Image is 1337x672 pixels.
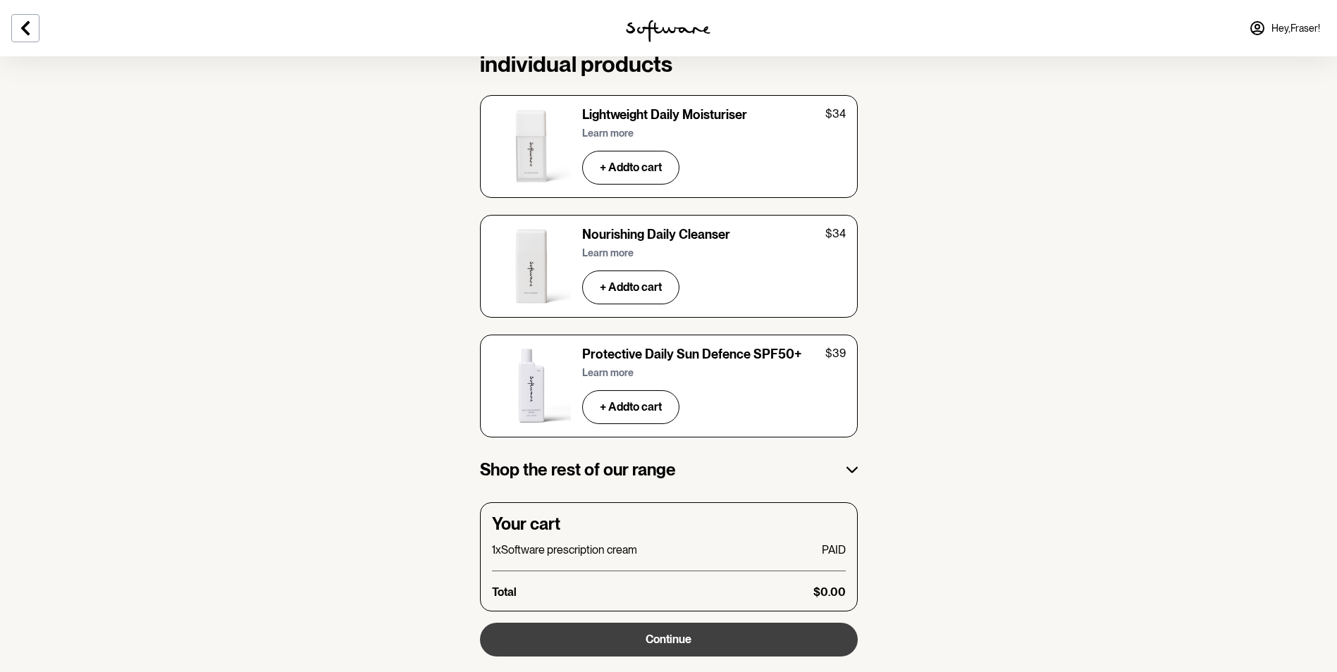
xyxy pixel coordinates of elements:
button: Learn more [582,239,639,268]
span: Hey, Fraser ! [1271,23,1320,35]
p: PAID [822,543,846,556]
h6: Lightweight Daily Moisturiser [582,107,747,123]
h3: Shop the rest of our range [480,460,676,480]
p: Learn more [582,247,634,259]
h6: Nourishing Daily Cleanser [582,227,730,242]
p: $34 [825,227,846,240]
p: Learn more [582,367,634,379]
button: Continue [480,623,858,657]
button: + Addto cart [582,390,679,424]
p: 1 x Software prescription cream [492,543,637,556]
button: Learn more [582,119,639,148]
a: Hey,Fraser! [1240,11,1329,45]
p: Learn more [582,127,634,139]
button: + Addto cart [582,151,679,185]
img: software logo [626,20,710,42]
p: $0.00 [813,585,846,599]
button: Learn more [582,359,639,387]
button: + Addto cart [582,270,679,304]
button: Shop the rest of our range [480,443,858,497]
p: $39 [825,347,846,360]
p: Total [492,585,517,599]
h4: Your cart [492,514,846,535]
h6: Protective Daily Sun Defence SPF50+ [582,347,802,362]
span: Continue [646,633,691,646]
p: $34 [825,107,846,120]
